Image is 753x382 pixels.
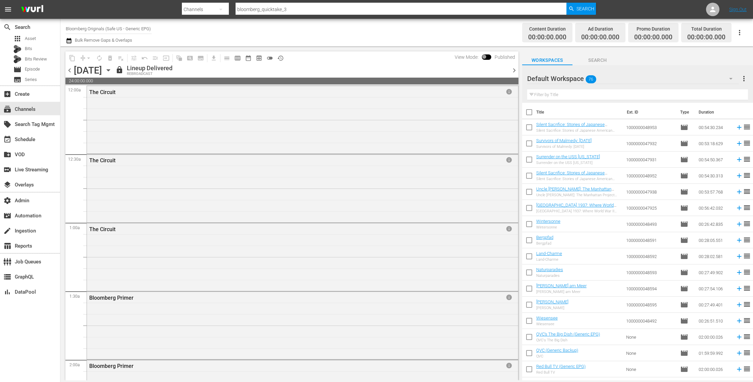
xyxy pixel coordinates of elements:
[695,103,735,122] th: Duration
[623,345,677,361] td: None
[634,34,672,41] span: 00:00:00.000
[139,53,150,63] span: Revert to Primary Episode
[623,168,677,184] td: 1000000048952
[623,216,677,232] td: 1000000048493
[25,45,32,52] span: Bits
[16,2,48,17] img: ans4CAIJ8jUAAAAAAAAAAAAAAAAAAAAAAAAgQb4GAAAAAAAAAAAAAAAAAAAAAAAAJMjXAAAAAAAAAAAAAAAAAAAAAAAAgAT5G...
[522,56,572,65] span: Workspaces
[623,361,677,377] td: None
[254,53,264,63] span: View Backup
[743,123,751,131] span: reorder
[736,301,743,308] svg: Add to Schedule
[696,345,733,361] td: 01:59:59.992
[13,66,21,74] span: Episode
[736,124,743,131] svg: Add to Schedule
[491,54,518,60] span: Published
[536,299,568,304] a: [PERSON_NAME]
[245,55,252,61] span: date_range_outlined
[3,105,11,113] span: Channels
[161,53,171,63] span: Update Metadata from Key Asset
[680,204,688,212] span: Episode
[743,365,751,373] span: reorder
[680,365,688,373] span: Episode
[126,51,139,65] span: Customize Events
[536,177,621,181] div: Silent Sacrifice: Stories of Japanese American Incarceration - Part 1
[506,225,512,232] span: info
[536,241,553,246] div: Bergpfad
[536,122,607,132] a: Silent Sacrifice: Stories of Japanese American Incarceration - Part 2
[743,139,751,147] span: reorder
[4,5,12,13] span: menu
[743,268,751,276] span: reorder
[3,23,11,31] span: Search
[3,166,11,174] span: switch_video
[536,257,562,262] div: Land-Charme
[536,354,578,358] div: QVC
[74,38,132,43] span: Bulk Remove Gaps & Overlaps
[115,53,126,63] span: Clear Lineup
[680,349,688,357] span: Episode
[528,34,566,41] span: 00:00:00.000
[696,216,733,232] td: 00:26:42.835
[687,34,725,41] span: 00:00:00.000
[680,172,688,180] span: Episode
[3,212,11,220] span: Automation
[536,364,586,369] a: Red Bull TV (Generic EPG)
[506,88,512,95] span: info
[536,283,587,288] a: [PERSON_NAME] am Meer
[736,366,743,373] svg: Add to Schedule
[527,69,739,88] div: Default Workspace
[25,56,47,62] span: Bits Review
[3,135,11,143] span: Schedule
[3,151,11,159] span: VOD
[696,248,733,264] td: 00:28:02.581
[581,34,619,41] span: 00:00:00.000
[743,252,751,260] span: reorder
[25,35,36,42] span: Asset
[680,123,688,131] span: Episode
[536,128,621,133] div: Silent Sacrifice: Stories of Japanese American Incarceration - Part 2
[736,204,743,212] svg: Add to Schedule
[536,348,578,353] a: QVC (Generic Backup)
[506,157,512,163] span: info
[256,55,262,61] span: preview_outlined
[74,65,102,76] div: [DATE]
[586,72,596,86] span: 76
[89,226,475,232] div: The Circuit
[696,200,733,216] td: 00:56:42.032
[232,53,243,63] span: Week Calendar View
[680,268,688,277] span: Episode
[510,66,518,75] span: chevron_right
[743,236,751,244] span: reorder
[536,251,562,256] a: Land-Charme
[65,66,74,75] span: chevron_left
[536,103,623,122] th: Title
[743,187,751,196] span: reorder
[623,329,677,345] td: None
[696,152,733,168] td: 00:54:50.367
[736,156,743,163] svg: Add to Schedule
[566,3,596,15] button: Search
[3,288,11,296] span: DataPool
[13,76,21,84] span: Series
[687,24,725,34] div: Total Duration
[13,35,21,43] span: Asset
[195,53,206,63] span: Create Series Block
[743,300,751,308] span: reorder
[65,78,518,84] span: 24:00:00.000
[623,119,677,135] td: 1000000048953
[536,267,563,272] a: Naturparadies
[634,24,672,34] div: Promo Duration
[528,24,566,34] div: Content Duration
[696,297,733,313] td: 00:27:49.401
[3,90,11,98] span: Create
[536,193,621,197] div: Uncle [PERSON_NAME]: The Manhattan Project and Beyond
[736,220,743,228] svg: Add to Schedule
[740,71,748,87] button: more_vert
[623,103,676,122] th: Ext. ID
[3,242,11,250] span: Reports
[696,184,733,200] td: 00:53:57.768
[219,51,232,65] span: Day Calendar View
[743,349,751,357] span: reorder
[623,200,677,216] td: 1000000047925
